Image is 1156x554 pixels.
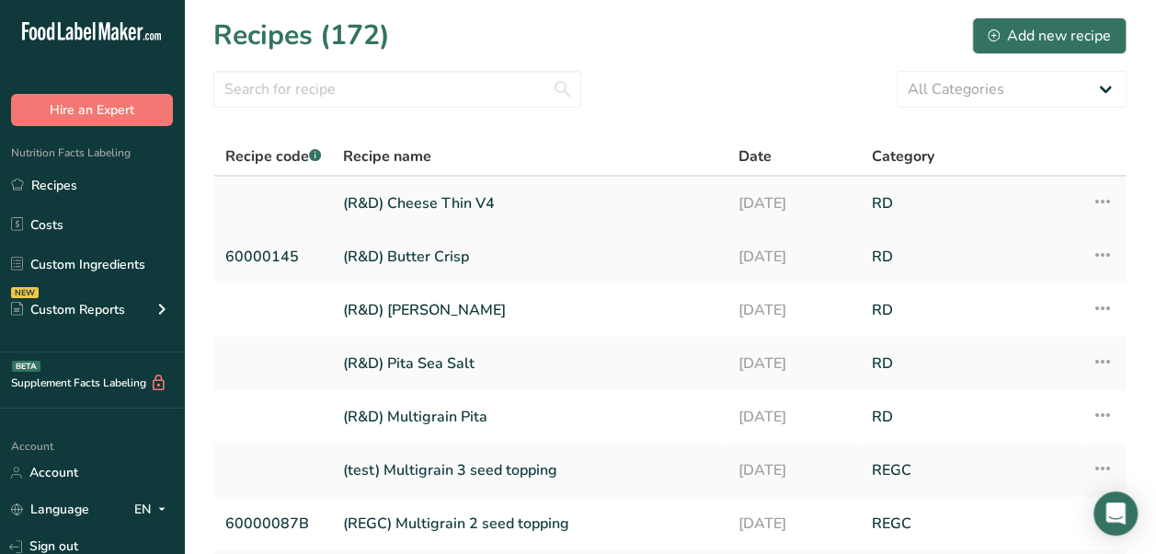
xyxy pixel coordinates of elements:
button: Hire an Expert [11,94,173,126]
a: [DATE] [738,398,850,436]
input: Search for recipe [213,71,581,108]
a: (R&D) [PERSON_NAME] [343,291,716,329]
a: REGC [871,451,1069,490]
a: RD [871,184,1069,223]
a: 60000087B [225,504,321,543]
a: [DATE] [738,451,850,490]
a: RD [871,344,1069,383]
a: RD [871,237,1069,276]
a: (REGC) Multigrain 2 seed topping [343,504,716,543]
div: BETA [12,361,40,372]
a: Language [11,493,89,525]
div: Custom Reports [11,300,125,319]
a: (R&D) Butter Crisp [343,237,716,276]
span: Recipe name [343,145,431,167]
a: [DATE] [738,184,850,223]
div: EN [134,499,173,521]
a: 60000145 [225,237,321,276]
a: [DATE] [738,237,850,276]
a: RD [871,291,1069,329]
a: [DATE] [738,291,850,329]
a: [DATE] [738,344,850,383]
a: (R&D) Cheese Thin V4 [343,184,716,223]
a: (R&D) Pita Sea Salt [343,344,716,383]
a: REGC [871,504,1069,543]
span: Date [738,145,772,167]
a: (R&D) Multigrain Pita [343,398,716,436]
div: NEW [11,287,39,298]
span: Category [871,145,933,167]
h1: Recipes (172) [213,15,390,56]
button: Add new recipe [972,17,1127,54]
a: [DATE] [738,504,850,543]
div: Add new recipe [988,25,1111,47]
a: (test) Multigrain 3 seed topping [343,451,716,490]
a: RD [871,398,1069,436]
div: Open Intercom Messenger [1093,491,1138,536]
span: Recipe code [225,146,321,167]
